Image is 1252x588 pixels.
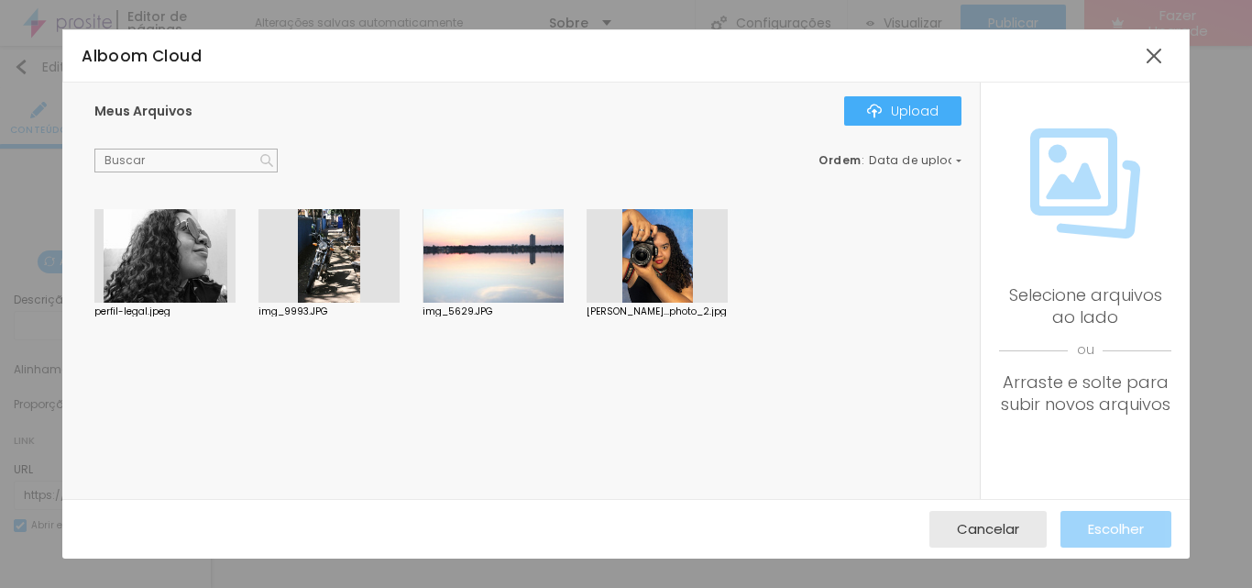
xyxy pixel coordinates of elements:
[869,155,964,166] span: Data de upload
[818,152,862,168] span: Ordem
[999,328,1170,372] span: ou
[94,102,192,120] span: Meus Arquivos
[957,521,1019,537] span: Cancelar
[929,511,1047,548] button: Cancelar
[94,149,278,172] input: Buscar
[82,45,202,67] span: Alboom Cloud
[1030,128,1140,239] img: Icone
[818,155,961,166] div: :
[867,104,882,118] img: Icone
[1088,521,1144,537] span: Escolher
[999,284,1170,416] div: Selecione arquivos ao lado Arraste e solte para subir novos arquivos
[587,307,728,316] div: [PERSON_NAME]...photo_2.jpg
[867,104,939,118] div: Upload
[844,96,961,126] button: IconeUpload
[1060,511,1171,548] button: Escolher
[260,154,273,167] img: Icone
[423,307,564,316] div: img_5629.JPG
[258,307,400,316] div: img_9993.JPG
[94,307,236,316] div: perfil-legal.jpeg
